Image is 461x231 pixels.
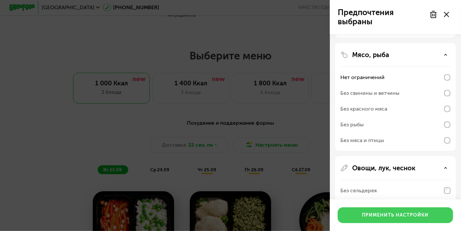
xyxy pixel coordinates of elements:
[352,51,389,59] p: Мясо, рыба
[340,73,385,81] div: Нет ограничений
[340,136,384,144] div: Без мяса и птицы
[338,8,426,26] p: Предпочтения выбраны
[352,164,415,172] p: Овощи, лук, чеснок
[338,207,453,223] button: Применить настройки
[340,187,377,195] div: Без сельдерея
[340,89,399,97] div: Без свинины и ветчины
[340,105,387,113] div: Без красного мяса
[340,121,364,129] div: Без рыбы
[362,212,429,219] div: Применить настройки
